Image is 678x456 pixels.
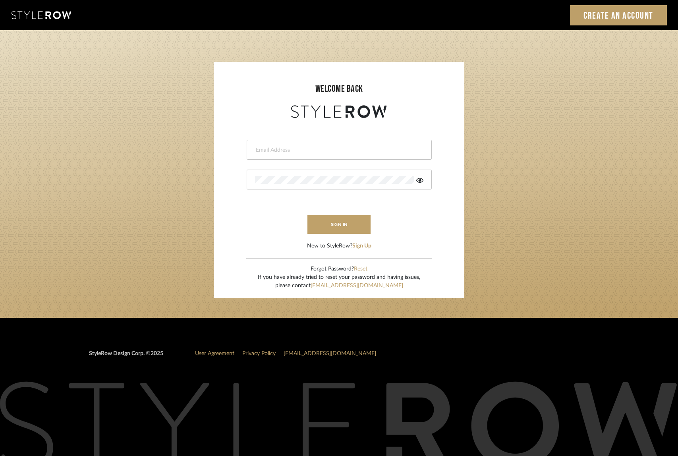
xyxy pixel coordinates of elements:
[222,82,456,96] div: welcome back
[311,283,403,288] a: [EMAIL_ADDRESS][DOMAIN_NAME]
[255,146,421,154] input: Email Address
[352,242,371,250] button: Sign Up
[570,5,667,25] a: Create an Account
[307,242,371,250] div: New to StyleRow?
[242,351,276,356] a: Privacy Policy
[195,351,234,356] a: User Agreement
[89,350,163,364] div: StyleRow Design Corp. ©2025
[284,351,376,356] a: [EMAIL_ADDRESS][DOMAIN_NAME]
[354,265,367,273] button: Reset
[258,265,420,273] div: Forgot Password?
[258,273,420,290] div: If you have already tried to reset your password and having issues, please contact
[307,215,371,234] button: sign in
